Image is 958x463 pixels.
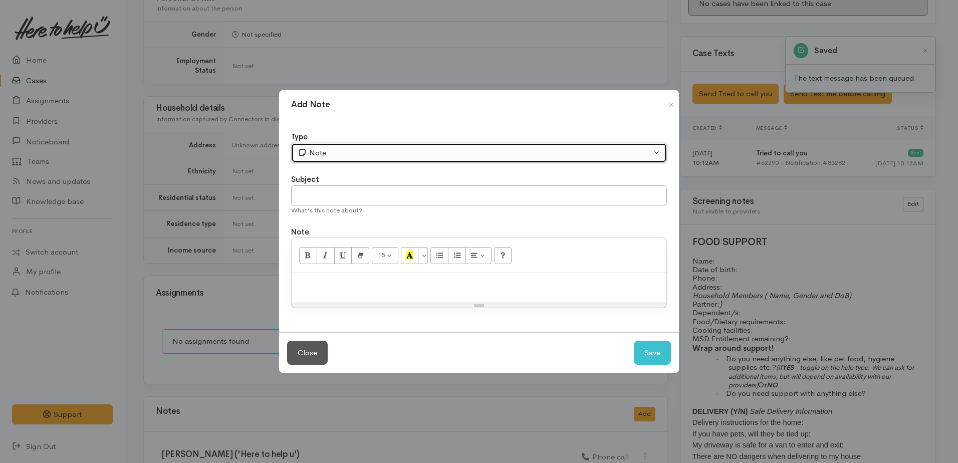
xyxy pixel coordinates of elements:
[494,247,512,264] button: Help
[291,143,667,163] button: Note
[299,247,317,264] button: Bold (CTRL+B)
[351,247,369,264] button: Remove Font Style (CTRL+\)
[298,147,651,159] div: Note
[292,303,666,308] div: Resize
[418,247,428,264] button: More Color
[334,247,352,264] button: Underline (CTRL+U)
[401,247,419,264] button: Recent Color
[465,247,492,264] button: Paragraph
[448,247,466,264] button: Ordered list (CTRL+SHIFT+NUM8)
[634,341,671,365] button: Save
[317,247,335,264] button: Italic (CTRL+I)
[291,98,330,111] h1: Add Note
[291,131,308,143] label: Type
[372,247,398,264] button: Font Size
[430,247,448,264] button: Unordered list (CTRL+SHIFT+NUM7)
[291,205,667,215] div: What's this note about?
[378,251,385,259] span: 15
[663,99,679,111] button: Close
[287,341,328,365] button: Close
[291,226,309,238] label: Note
[291,174,319,185] label: Subject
